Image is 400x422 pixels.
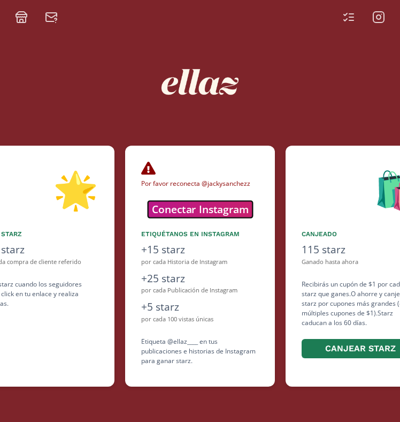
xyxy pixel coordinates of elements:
[152,34,248,130] img: nKmKAABZpYV7
[148,201,252,217] button: Conectar Instagram
[141,286,259,295] div: por cada Publicación de Instagram
[141,315,259,324] div: por cada 100 vistas únicas
[141,229,259,239] div: Etiquétanos en Instagram
[141,242,259,258] div: +15 starz
[141,299,259,315] div: +5 starz
[141,337,259,366] div: Etiqueta @ellaz____ en tus publicaciones e historias de Instagram para ganar starz.
[141,169,250,188] span: Por favor reconecta @jackysanchezz
[141,271,259,287] div: +25 starz
[141,258,259,267] div: por cada Historia de Instagram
